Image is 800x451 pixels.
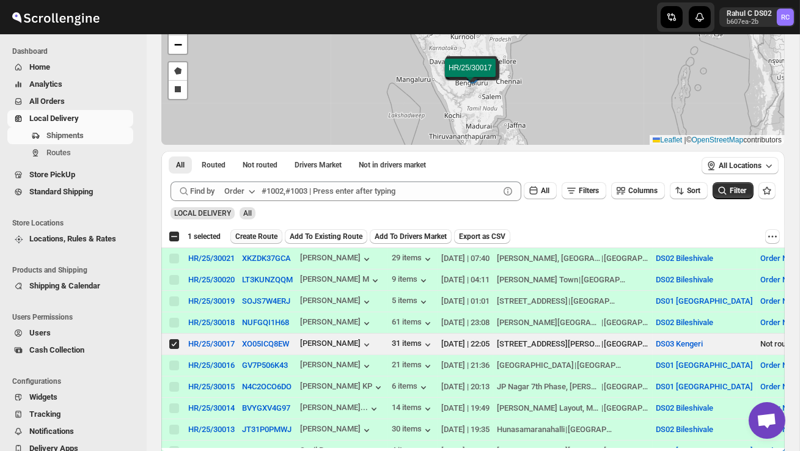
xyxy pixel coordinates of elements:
div: | [497,295,649,307]
div: 14 items [392,403,434,415]
button: 30 items [392,424,434,436]
button: HR/25/30014 [188,403,235,413]
button: 9 items [392,274,430,287]
button: Columns [611,182,665,199]
button: [PERSON_NAME] KP [300,381,384,394]
button: Locations, Rules & Rates [7,230,133,248]
span: Standard Shipping [29,187,93,196]
div: [PERSON_NAME] [300,339,373,351]
div: [GEOGRAPHIC_DATA] [568,424,613,436]
button: [PERSON_NAME] [300,317,373,329]
button: Sort [670,182,708,199]
img: Marker [463,66,481,79]
button: DS01 [GEOGRAPHIC_DATA] [656,361,754,370]
div: [GEOGRAPHIC_DATA] [604,338,649,350]
button: Unrouted [235,156,285,174]
button: Add To Drivers Market [370,229,452,244]
span: Routes [46,148,71,157]
span: Local Delivery [29,114,79,123]
img: Marker [464,70,482,83]
img: Marker [462,68,480,81]
div: Open chat [749,402,785,439]
button: DS01 [GEOGRAPHIC_DATA] [656,382,754,391]
div: [DATE] | 07:40 [441,252,490,265]
span: Routed [202,160,226,170]
span: Dashboard [12,46,138,56]
a: Draw a polygon [169,62,187,81]
div: [PERSON_NAME] Layout, Mahadevapura [497,402,601,414]
div: [STREET_ADDRESS][PERSON_NAME] [497,338,601,350]
button: Routed [194,156,233,174]
span: All Locations [719,161,761,170]
div: [GEOGRAPHIC_DATA] [604,381,649,393]
span: Tracking [29,409,61,419]
span: All [541,186,549,195]
button: Widgets [7,389,133,406]
div: 31 items [392,339,434,351]
button: DS02 Bileshivale [656,318,714,327]
button: LT3KUNZQQM [242,275,293,284]
span: Create Route [235,232,277,241]
span: Add To Drivers Market [375,232,447,241]
div: © contributors [650,135,785,145]
div: [DATE] | 01:01 [441,295,490,307]
span: Products and Shipping [12,265,138,275]
div: [PERSON_NAME] [300,360,373,372]
text: RC [781,13,790,21]
span: Sort [687,186,700,195]
div: 5 items [392,296,430,308]
button: HR/25/30013 [188,425,235,434]
button: JT31P0PMWJ [242,425,292,434]
div: [PERSON_NAME], [GEOGRAPHIC_DATA] [497,252,601,265]
button: [PERSON_NAME] [300,296,373,308]
button: Order [217,182,265,201]
img: Marker [461,68,480,82]
img: Marker [463,69,481,82]
div: [PERSON_NAME] M [300,274,381,287]
button: [PERSON_NAME]... [300,403,380,415]
button: DS02 Bileshivale [656,254,714,263]
button: 61 items [392,317,434,329]
span: Export as CSV [459,232,505,241]
button: HR/25/30018 [188,318,235,327]
span: Filter [730,186,746,195]
div: | [497,402,649,414]
p: Rahul C DS02 [727,9,772,18]
button: All Locations [702,157,779,174]
button: Analytics [7,76,133,93]
button: HR/25/30015 [188,382,235,391]
span: Widgets [29,392,57,402]
input: #1002,#1003 | Press enter after typing [262,182,499,201]
button: DS02 Bileshivale [656,425,714,434]
div: [DATE] | 19:49 [441,402,490,414]
button: 29 items [392,253,434,265]
div: 6 items [392,381,430,394]
button: HR/25/30016 [188,361,235,370]
button: Notifications [7,423,133,440]
button: Tracking [7,406,133,423]
div: | [497,252,649,265]
button: SOJS7W4ERJ [242,296,290,306]
button: DS02 Bileshivale [656,403,714,413]
div: Order [224,185,244,197]
div: [PERSON_NAME] Town [497,274,578,286]
div: HR/25/30020 [188,275,235,284]
span: All [243,209,252,218]
span: Store PickUp [29,170,75,179]
button: N4C2OCO6DO [242,382,292,391]
div: [DATE] | 22:05 [441,338,490,350]
button: HR/25/30017 [188,339,235,348]
div: Hunasamaranahalli [497,424,565,436]
span: Shipping & Calendar [29,281,100,290]
div: [DATE] | 23:08 [441,317,490,329]
button: Un-claimable [351,156,433,174]
div: [GEOGRAPHIC_DATA] [577,359,622,372]
p: b607ea-2b [727,18,772,26]
img: Marker [463,70,481,84]
span: Rahul C DS02 [777,9,794,26]
span: − [174,37,182,52]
